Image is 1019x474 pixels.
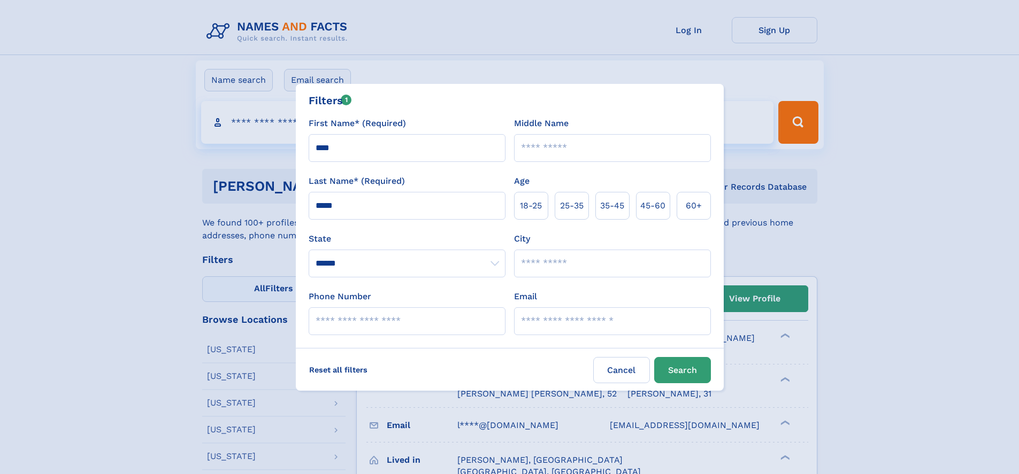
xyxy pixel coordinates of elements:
[514,117,569,130] label: Middle Name
[514,232,530,245] label: City
[309,232,505,245] label: State
[302,357,374,383] label: Reset all filters
[514,175,530,188] label: Age
[686,199,702,212] span: 60+
[309,117,406,130] label: First Name* (Required)
[309,290,371,303] label: Phone Number
[593,357,650,383] label: Cancel
[654,357,711,383] button: Search
[514,290,537,303] label: Email
[309,92,352,108] div: Filters
[309,175,405,188] label: Last Name* (Required)
[560,199,584,212] span: 25‑35
[600,199,624,212] span: 35‑45
[520,199,542,212] span: 18‑25
[640,199,665,212] span: 45‑60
